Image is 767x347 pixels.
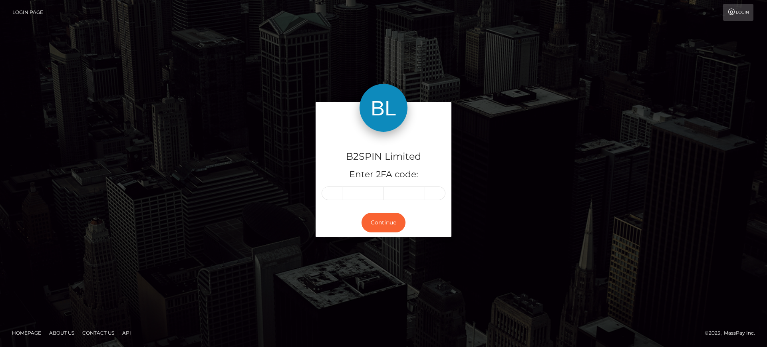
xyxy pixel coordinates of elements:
[12,4,43,21] a: Login Page
[360,84,407,132] img: B2SPIN Limited
[9,327,44,339] a: Homepage
[79,327,117,339] a: Contact Us
[362,213,405,232] button: Continue
[705,329,761,337] div: © 2025 , MassPay Inc.
[46,327,77,339] a: About Us
[119,327,134,339] a: API
[723,4,753,21] a: Login
[322,150,445,164] h4: B2SPIN Limited
[322,169,445,181] h5: Enter 2FA code:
